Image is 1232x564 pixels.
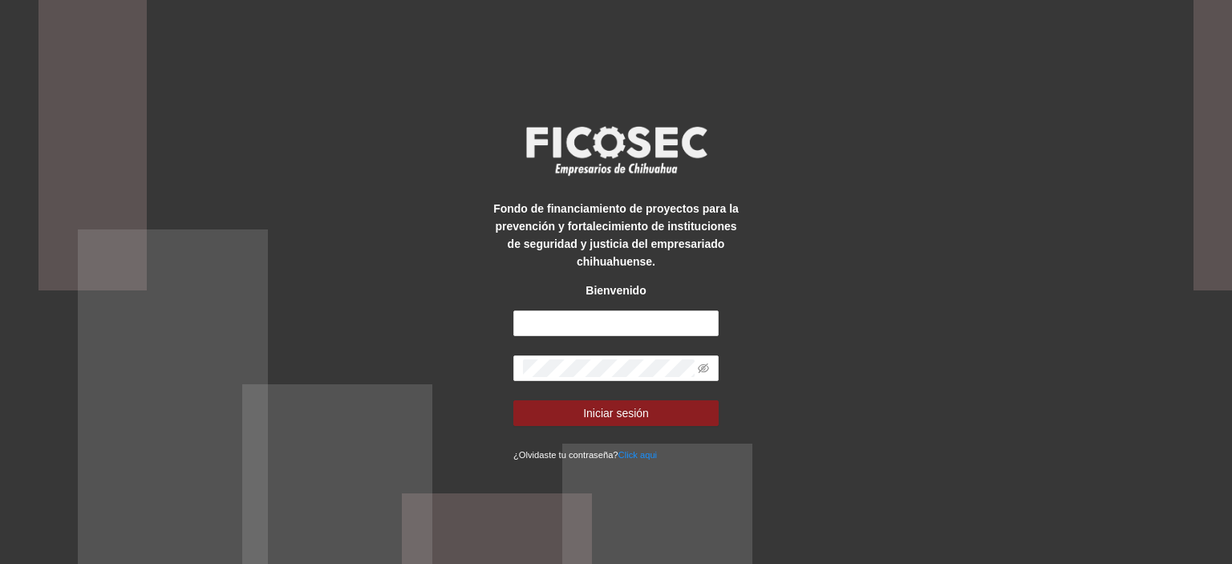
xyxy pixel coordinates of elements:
[516,121,716,181] img: logo
[698,363,709,374] span: eye-invisible
[583,404,649,422] span: Iniciar sesión
[513,450,657,460] small: ¿Olvidaste tu contraseña?
[493,202,739,268] strong: Fondo de financiamiento de proyectos para la prevención y fortalecimiento de instituciones de seg...
[586,284,646,297] strong: Bienvenido
[618,450,658,460] a: Click aqui
[513,400,719,426] button: Iniciar sesión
